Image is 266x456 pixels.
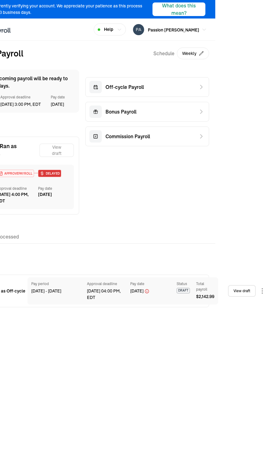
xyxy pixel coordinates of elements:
div: What does this mean? [160,2,198,17]
button: Help [94,23,126,35]
button: Passion [PERSON_NAME] [131,23,209,36]
button: Weekly [177,48,209,59]
div: Approval deadline [87,281,124,287]
button: View draft [39,143,74,157]
span: [DATE] 3:00 PM, EDT [0,101,41,108]
div: Pay period [31,281,81,287]
span: Passion [PERSON_NAME] [148,27,199,33]
div: [DATE] - [DATE] [31,288,81,294]
div: [DATE] 04:00 PM, EDT [87,288,124,301]
div: Total payroll [196,281,214,292]
span: $ 2,142.99 [196,293,214,300]
div: Status [177,281,190,287]
div: Pay date [130,281,170,287]
div: [DATE] [38,191,69,198]
div: View draft [47,144,66,156]
span: [DATE] [51,101,65,108]
span: Commission Payroll [105,133,150,140]
span: APPROVE PAYROLL [3,171,32,176]
span: Off-cycle Payroll [105,83,144,91]
div: [DATE] [130,288,170,294]
span: Pay date [51,94,65,100]
div: Schedule [153,47,209,60]
span: Bonus Payroll [105,108,136,115]
span: Delayed [45,171,60,176]
span: Approval deadline [0,94,41,100]
span: Help [104,26,113,33]
a: View draft [228,285,256,297]
button: What does this mean? [152,2,205,16]
span: DRAFT [177,288,190,293]
div: Pay date [38,186,69,191]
